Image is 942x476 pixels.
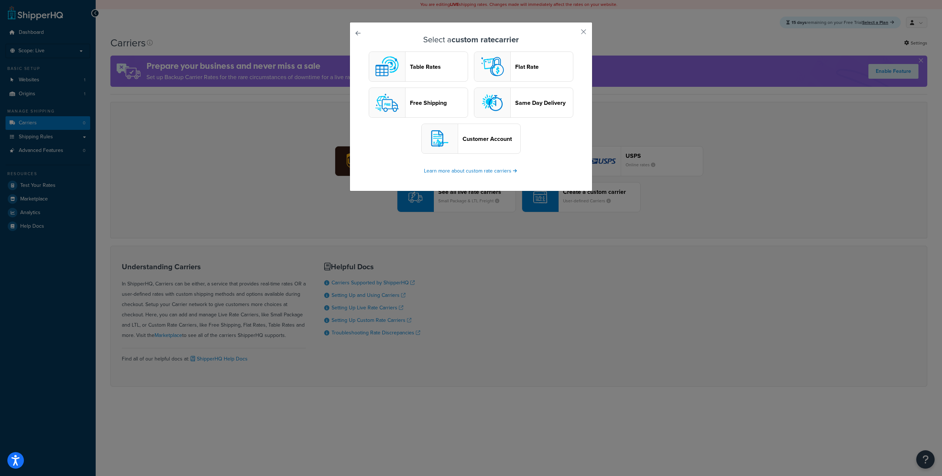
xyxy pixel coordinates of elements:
button: customerAccount logoCustomer Account [421,124,521,154]
button: sameday logoSame Day Delivery [474,88,573,118]
strong: custom rate carrier [451,33,519,46]
header: Customer Account [463,135,520,142]
img: flat logo [478,52,507,81]
header: Free Shipping [410,99,468,106]
a: Learn more about custom rate carriers [424,167,518,175]
img: free logo [372,88,402,117]
header: Same Day Delivery [515,99,573,106]
header: Flat Rate [515,63,573,70]
header: Table Rates [410,63,468,70]
button: flat logoFlat Rate [474,51,573,82]
img: customerAccount logo [425,124,454,153]
img: sameday logo [478,88,507,117]
button: free logoFree Shipping [369,88,468,118]
img: custom logo [372,52,402,81]
h3: Select a [368,35,574,44]
button: custom logoTable Rates [369,51,468,82]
